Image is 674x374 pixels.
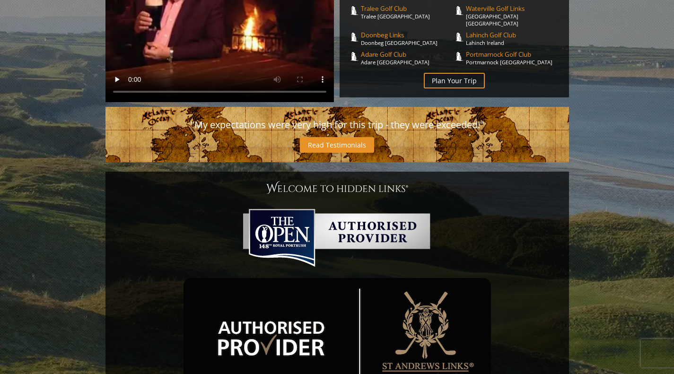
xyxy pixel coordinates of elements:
[300,137,374,153] a: Read Testimonials
[466,50,560,59] span: Portmarnock Golf Club
[115,181,560,196] h2: Welcome to hidden links®
[115,116,560,133] p: "My expectations were very high for this trip - they were exceeded!"
[466,50,560,66] a: Portmarnock Golf ClubPortmarnock [GEOGRAPHIC_DATA]
[466,31,560,46] a: Lahinch Golf ClubLahinch Ireland
[361,50,455,59] span: Adare Golf Club
[361,50,455,66] a: Adare Golf ClubAdare [GEOGRAPHIC_DATA]
[361,4,455,20] a: Tralee Golf ClubTralee [GEOGRAPHIC_DATA]
[466,4,560,13] span: Waterville Golf Links
[361,31,455,39] span: Doonbeg Links
[466,31,560,39] span: Lahinch Golf Club
[424,73,485,88] a: Plan Your Trip
[361,4,455,13] span: Tralee Golf Club
[361,31,455,46] a: Doonbeg LinksDoonbeg [GEOGRAPHIC_DATA]
[466,4,560,27] a: Waterville Golf Links[GEOGRAPHIC_DATA] [GEOGRAPHIC_DATA]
